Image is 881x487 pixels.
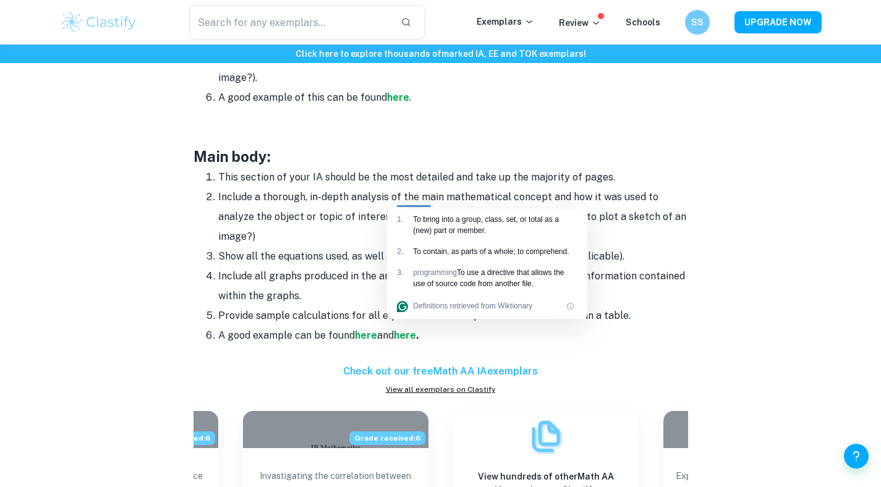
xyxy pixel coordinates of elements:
[218,266,688,306] li: Include all graphs produced in the analysis, and provide an explanation for the information conta...
[626,17,660,27] a: Schools
[2,47,879,61] h6: Click here to explore thousands of marked IA, EE and TOK exemplars !
[734,11,822,33] button: UPGRADE NOW
[527,418,564,455] img: Exemplars
[218,306,688,326] li: Provide sample calculations for all equations used and put the rest of the data in a table.
[559,16,601,30] p: Review
[477,15,534,28] p: Exemplars
[690,15,704,29] h6: SS
[218,187,688,247] li: Include a thorough, in-depth analysis of the main mathematical concept and how it was used to ana...
[387,91,409,103] a: here
[349,431,425,445] span: Grade received: 6
[394,329,416,341] a: here
[194,384,688,395] a: View all exemplars on Clastify
[685,10,710,35] button: SS
[416,329,419,341] strong: .
[844,444,869,468] button: Help and Feedback
[189,5,391,40] input: Search for any exemplars...
[218,247,688,266] li: Show all the equations used, as well as how these equations were derived (if applicable).
[218,167,688,187] li: This section of your IA should be the most detailed and take up the majority of pages.
[194,145,688,167] h3: Main body:
[194,364,688,379] h6: Check out our free Math AA IA exemplars
[218,326,688,345] li: A good example can be found and
[355,329,377,341] a: here
[218,88,688,108] li: A good example of this can be found .
[60,10,138,35] img: Clastify logo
